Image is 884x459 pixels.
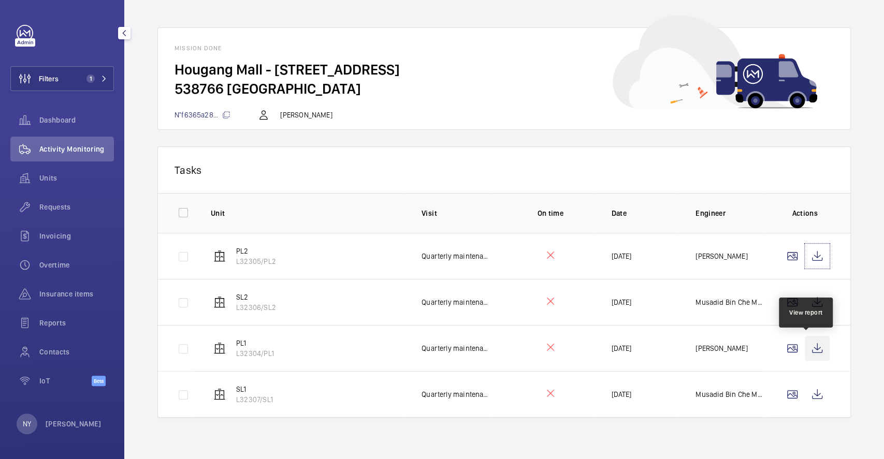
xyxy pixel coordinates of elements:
[39,231,114,241] span: Invoicing
[175,45,834,52] h1: Mission done
[611,389,631,399] p: [DATE]
[175,164,834,176] p: Tasks
[92,376,106,386] span: Beta
[695,297,763,307] p: Musadid Bin Che Muda
[613,15,817,109] img: car delivery
[280,110,332,120] p: [PERSON_NAME]
[422,251,489,261] p: Quarterly maintenance
[236,348,274,359] p: L32304/PL1
[39,115,114,125] span: Dashboard
[236,338,274,348] p: PL1
[236,292,276,302] p: SL2
[611,343,631,353] p: [DATE]
[236,256,276,266] p: L32305/PL2
[213,388,226,401] img: elevator.svg
[211,208,405,218] p: Unit
[175,79,834,98] h2: 538766 [GEOGRAPHIC_DATA]
[175,60,834,79] h2: Hougang Mall - [STREET_ADDRESS]
[695,251,747,261] p: [PERSON_NAME]
[175,111,230,119] span: N°f6365a28...
[10,66,114,91] button: Filters1
[695,389,763,399] p: Musadid Bin Che Muda
[39,347,114,357] span: Contacts
[39,260,114,270] span: Overtime
[422,389,489,399] p: Quarterly maintenance
[39,202,114,212] span: Requests
[39,73,59,84] span: Filters
[422,297,489,307] p: Quarterly maintenance
[236,302,276,313] p: L32306/SL2
[23,419,31,429] p: NY
[236,394,273,405] p: L32307/SL1
[39,173,114,183] span: Units
[236,246,276,256] p: PL2
[46,419,102,429] p: [PERSON_NAME]
[611,251,631,261] p: [DATE]
[422,343,489,353] p: Quarterly maintenance
[39,318,114,328] span: Reports
[213,296,226,308] img: elevator.svg
[213,250,226,262] img: elevator.svg
[611,297,631,307] p: [DATE]
[780,208,830,218] p: Actions
[213,342,226,354] img: elevator.svg
[39,144,114,154] span: Activity Monitoring
[39,376,92,386] span: IoT
[611,208,679,218] p: Date
[86,75,95,83] span: 1
[236,384,273,394] p: SL1
[695,208,763,218] p: Engineer
[39,289,114,299] span: Insurance items
[422,208,489,218] p: Visit
[506,208,595,218] p: On time
[695,343,747,353] p: [PERSON_NAME]
[789,308,823,317] div: View report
